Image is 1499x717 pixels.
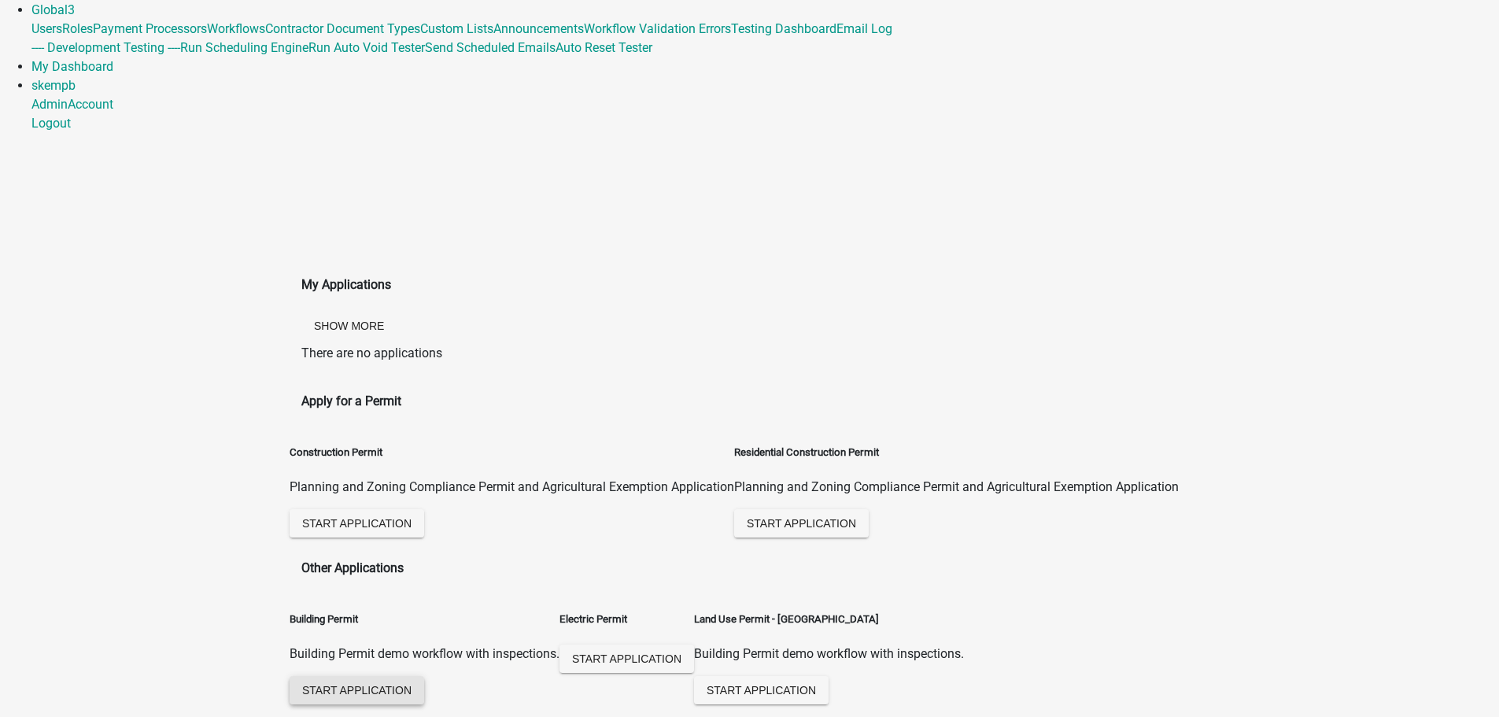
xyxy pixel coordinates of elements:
[31,59,113,74] a: My Dashboard
[207,21,265,36] a: Workflows
[68,97,113,112] a: Account
[290,478,734,497] p: Planning and Zoning Compliance Permit and Agricultural Exemption Application
[694,676,829,704] button: Start Application
[493,21,584,36] a: Announcements
[694,612,964,627] h5: Land Use Permit - [GEOGRAPHIC_DATA]
[31,40,180,55] a: ---- Development Testing ----
[420,21,493,36] a: Custom Lists
[308,40,425,55] a: Run Auto Void Tester
[734,509,869,538] button: Start Application
[31,78,76,93] a: skempb
[68,2,75,17] span: 3
[731,21,836,36] a: Testing Dashboard
[31,20,1499,57] div: Global3
[290,612,559,627] h5: Building Permit
[290,645,559,663] p: Building Permit demo workflow with inspections.
[62,21,93,36] a: Roles
[734,445,1179,460] h5: Residential Construction Permit
[93,21,207,36] a: Payment Processors
[694,645,964,663] p: Building Permit demo workflow with inspections.
[301,392,1198,411] h4: Apply for a Permit
[31,21,62,36] a: Users
[31,116,71,131] a: Logout
[707,684,816,697] span: Start Application
[301,312,397,340] button: Show More
[584,21,731,36] a: Workflow Validation Errors
[301,275,1198,294] h4: My Applications
[290,676,424,704] button: Start Application
[31,95,1499,133] div: skempb
[290,509,424,538] button: Start Application
[31,97,68,112] a: Admin
[734,478,1179,497] p: Planning and Zoning Compliance Permit and Agricultural Exemption Application
[180,40,308,55] a: Run Scheduling Engine
[301,559,1198,578] h4: Other Applications
[265,21,420,36] a: Contractor Document Types
[302,517,412,530] span: Start Application
[301,344,1198,363] p: There are no applications
[747,517,856,530] span: Start Application
[559,612,694,627] h5: Electric Permit
[572,652,681,665] span: Start Application
[31,2,75,17] a: Global3
[836,21,892,36] a: Email Log
[556,40,652,55] a: Auto Reset Tester
[425,40,556,55] a: Send Scheduled Emails
[290,445,734,460] h5: Construction Permit
[559,645,694,673] button: Start Application
[302,684,412,697] span: Start Application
